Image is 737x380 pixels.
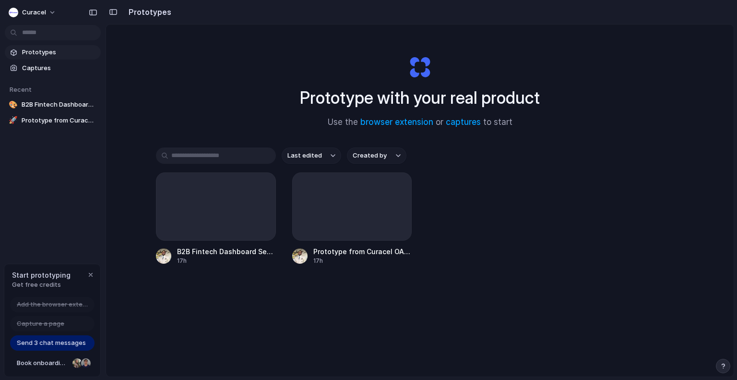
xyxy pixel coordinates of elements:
span: Prototypes [22,48,97,57]
a: captures [446,117,481,127]
span: Last edited [287,151,322,160]
a: Captures [5,61,101,75]
h2: Prototypes [125,6,171,18]
div: Nicole Kubica [71,357,83,369]
span: Created by [353,151,387,160]
a: 🚀Prototype from Curacel OAuth Login [5,113,101,128]
span: Curacel [22,8,46,17]
span: Captures [22,63,97,73]
span: Capture a page [17,319,64,329]
div: 🚀 [9,116,18,125]
span: B2B Fintech Dashboard Setup [22,100,97,110]
span: B2B Fintech Dashboard Setup [177,246,276,257]
div: Christian Iacullo [80,357,92,369]
span: Send 3 chat messages [17,338,86,348]
a: browser extension [360,117,433,127]
span: Book onboarding call [17,358,69,368]
span: Start prototyping [12,270,71,280]
span: Prototype from Curacel OAuth Login [313,246,412,257]
a: Prototype from Curacel OAuth Login17h [292,172,412,265]
div: 17h [313,257,412,265]
a: Book onboarding call [10,355,95,371]
h1: Prototype with your real product [300,85,540,110]
a: Prototypes [5,45,101,60]
span: Add the browser extension [17,300,89,309]
span: Recent [10,86,32,93]
button: Curacel [5,5,61,20]
span: Get free credits [12,280,71,290]
button: Created by [347,147,406,164]
button: Last edited [282,147,341,164]
div: 🎨 [9,100,18,110]
a: 🎨B2B Fintech Dashboard Setup [5,98,101,112]
div: 17h [177,257,276,265]
a: B2B Fintech Dashboard Setup17h [156,172,276,265]
span: Use the or to start [328,116,512,129]
span: Prototype from Curacel OAuth Login [22,116,97,125]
